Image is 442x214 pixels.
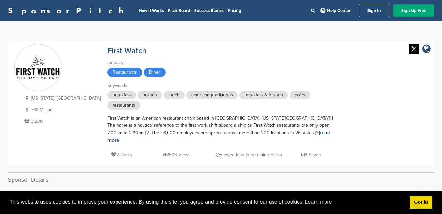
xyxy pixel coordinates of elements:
[194,8,224,13] a: Success Stories
[107,46,147,56] a: First Watch
[23,106,101,114] p: 768 Million
[23,117,101,125] p: 3,200
[107,82,338,89] div: Keywords
[168,8,190,13] a: Pitch Board
[107,68,142,77] span: Restaurants
[164,91,185,99] span: lunch
[409,44,419,54] img: Twitter white
[15,45,61,91] img: Sponsorpitch & First Watch
[107,91,136,99] span: breakfast
[228,8,241,13] a: Pricing
[107,101,140,110] span: restaurants
[359,4,389,17] a: Sign In
[139,8,164,13] a: How It Works
[290,91,310,99] span: cafes
[111,151,132,159] p: 2 Deals
[107,115,338,144] div: First Watch is an American restaurant chain based in [GEOGRAPHIC_DATA], [US_STATE][GEOGRAPHIC_DAT...
[138,91,162,99] span: brunch
[416,188,437,209] iframe: Button to launch messaging window
[422,44,431,55] a: company link
[8,6,128,15] a: SponsorPitch
[216,151,282,159] p: Viewed less than a minute ago
[393,4,434,17] a: Sign Up Free
[8,175,434,184] h2: Sponsor Details
[239,91,288,99] span: breakfast & brunch
[186,91,238,99] span: american (traditional)
[163,151,191,159] p: 1593 Views
[107,59,338,66] div: Industry
[10,197,404,207] span: This website uses cookies to improve your experience. By using the site, you agree and provide co...
[301,151,321,159] p: 8 Saves
[23,94,101,102] p: [US_STATE], [GEOGRAPHIC_DATA]
[410,196,432,209] a: dismiss cookie message
[319,7,352,14] a: Help Center
[304,197,333,207] a: learn more about cookies
[144,68,166,77] span: Diner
